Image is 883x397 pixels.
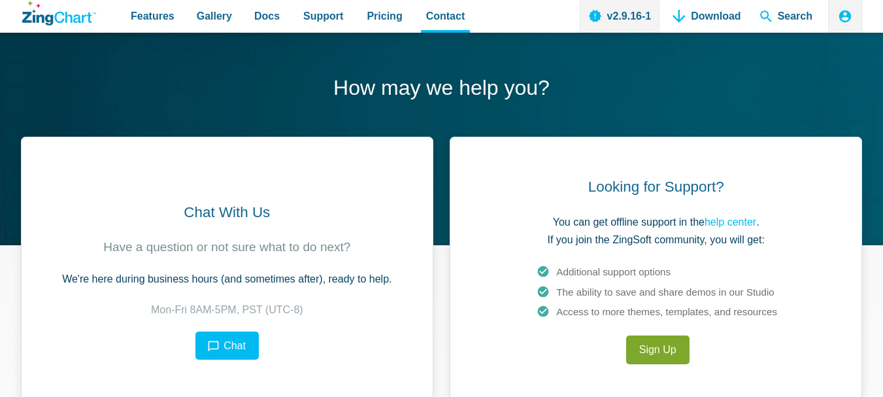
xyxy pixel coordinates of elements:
p: You can get offline support in the . If you join the ZingSoft community, you will get: [548,213,765,249]
span: Pricing [367,7,402,25]
p: Have a question or not sure what to do next? [103,238,350,257]
a: Sign Up [626,336,690,364]
span: Sign Up [639,341,676,358]
h1: How may we help you? [21,75,862,104]
p: We're here during business hours (and sometimes after), ready to help. [62,270,392,288]
span: Access to more themes, templates, and resources [556,306,777,317]
h2: Looking for Support? [588,177,724,196]
span: Chat [224,340,246,351]
a: ZingChart Logo. Click to return to the homepage [22,1,96,26]
span: Features [131,7,175,25]
h2: Chat With Us [184,203,270,222]
span: Additional support options [556,266,671,277]
span: Docs [254,7,280,25]
span: Support [303,7,343,25]
p: Mon-Fri 8AM-5PM, PST (UTC-8) [151,301,303,319]
a: help center [705,216,756,228]
span: The ability to save and share demos in our Studio [556,286,774,298]
span: Gallery [197,7,232,25]
span: Contact [426,7,465,25]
